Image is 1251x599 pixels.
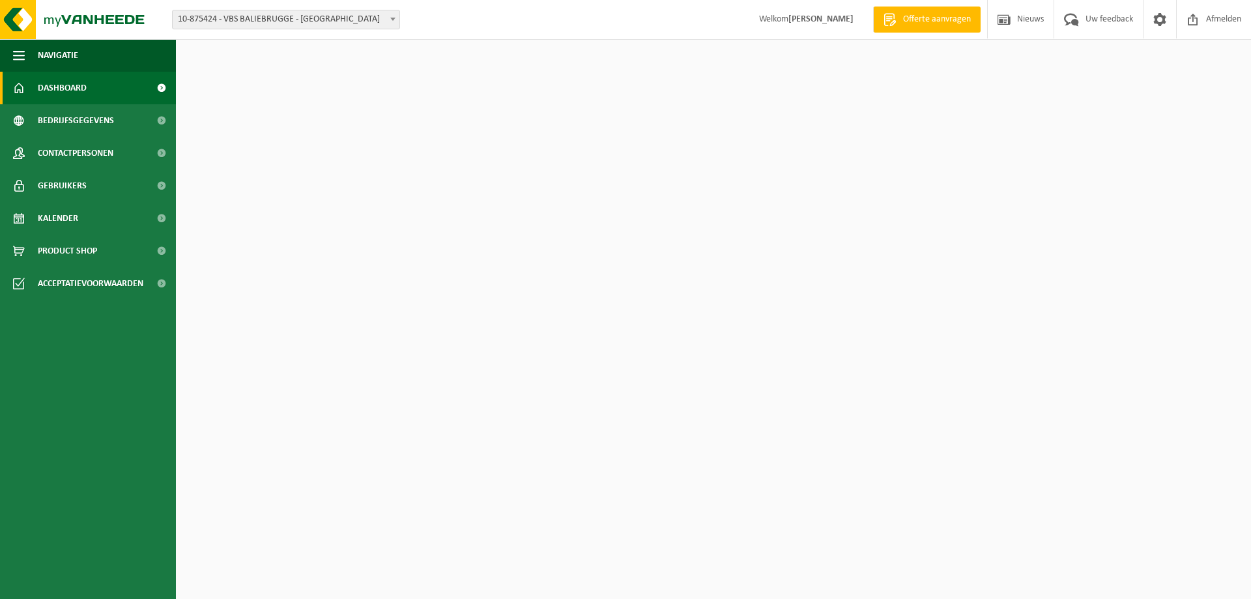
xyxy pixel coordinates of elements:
span: Acceptatievoorwaarden [38,267,143,300]
span: 10-875424 - VBS BALIEBRUGGE - RUDDERVOORDE [172,10,400,29]
span: Dashboard [38,72,87,104]
span: 10-875424 - VBS BALIEBRUGGE - RUDDERVOORDE [173,10,399,29]
span: Gebruikers [38,169,87,202]
span: Contactpersonen [38,137,113,169]
span: Bedrijfsgegevens [38,104,114,137]
span: Navigatie [38,39,78,72]
a: Offerte aanvragen [873,7,981,33]
strong: [PERSON_NAME] [788,14,854,24]
span: Kalender [38,202,78,235]
span: Offerte aanvragen [900,13,974,26]
span: Product Shop [38,235,97,267]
